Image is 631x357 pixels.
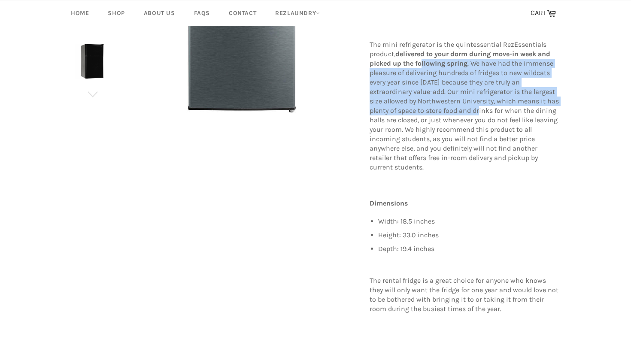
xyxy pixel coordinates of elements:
[370,276,560,314] p: The rental fridge is a great choice for anyone who knows they will only want the fridge for one y...
[135,0,184,26] a: About Us
[370,199,408,207] strong: Dimensions
[378,244,560,254] li: Depth: 19.4 inches
[526,4,560,22] a: CART
[75,44,110,79] img: Mini Refrigerator Rental
[220,0,265,26] a: Contact
[62,0,97,26] a: Home
[99,0,133,26] a: Shop
[370,40,546,58] span: The mini refrigerator is the quintessential RezEssentials product,
[370,59,559,171] span: . We have had the immense pleasure of delivering hundreds of fridges to new wildcats every year s...
[378,230,560,240] li: Height: 33.0 inches
[370,50,550,67] strong: delivered to your dorm during move-in week and picked up the following spring
[378,217,560,226] li: Width: 18.5 inches
[185,0,218,26] a: FAQs
[267,0,328,26] a: RezLaundry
